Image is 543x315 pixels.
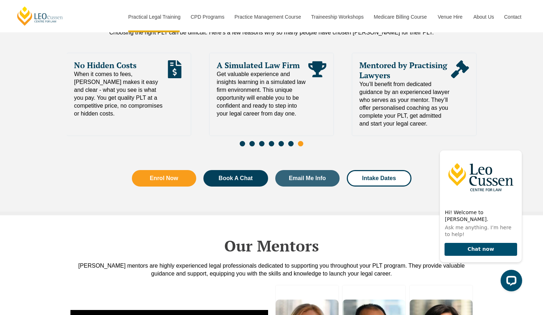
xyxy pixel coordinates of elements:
span: Go to slide 4 [269,141,274,146]
a: Traineeship Workshops [306,1,368,32]
span: Get valuable experience and insights learning in a simulated law firm environment. This unique op... [217,70,308,118]
span: When it comes to fees, [PERSON_NAME] makes it easy and clear - what you see is what you pay. You ... [74,70,166,118]
span: Mentored by Practising Lawyers [359,60,451,80]
a: Medicare Billing Course [368,1,432,32]
span: Go to slide 2 [249,141,255,146]
span: You’ll benefit from dedicated guidance by an experienced lawyer who serves as your mentor. They’l... [359,80,451,128]
div: Read More [166,60,184,118]
iframe: LiveChat chat widget [434,144,525,297]
a: Contact [499,1,527,32]
a: Book A Chat [203,170,268,187]
div: Choosing the right PLT can be difficult. Here’s a few reasons why so many people have chosen [PER... [67,29,477,37]
span: Go to slide 3 [259,141,264,146]
a: About Us [468,1,499,32]
span: Enrol Now [150,175,178,181]
div: Read More [308,60,326,118]
span: Go to slide 1 [240,141,245,146]
a: Venue Hire [432,1,468,32]
div: 7 / 7 [66,53,191,136]
h2: Our Mentors [67,237,477,255]
div: 2 / 7 [352,53,477,136]
a: Practical Legal Training [123,1,185,32]
span: No Hidden Costs [74,60,166,70]
a: [PERSON_NAME] Centre for Law [16,6,64,26]
span: Go to slide 6 [288,141,294,146]
span: Go to slide 7 [298,141,303,146]
span: Book A Chat [218,175,253,181]
a: Enrol Now [132,170,197,187]
span: Intake Dates [362,175,396,181]
div: 1 / 7 [209,53,334,136]
a: Practice Management Course [229,1,306,32]
span: A Simulated Law Firm [217,60,308,70]
div: Slides [67,53,477,150]
a: CPD Programs [185,1,229,32]
span: Email Me Info [289,175,326,181]
a: Intake Dates [347,170,411,187]
div: Read More [451,60,469,128]
span: Go to slide 5 [279,141,284,146]
a: Email Me Info [275,170,340,187]
div: [PERSON_NAME] mentors are highly experienced legal professionals dedicated to supporting you thro... [67,262,477,278]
